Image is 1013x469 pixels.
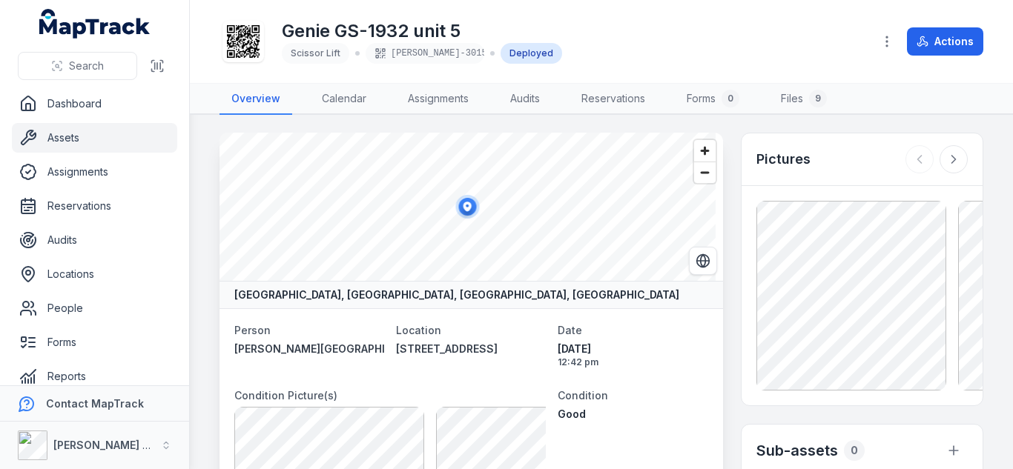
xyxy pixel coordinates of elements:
[366,43,484,64] div: [PERSON_NAME]-3015
[310,84,378,115] a: Calendar
[69,59,104,73] span: Search
[220,84,292,115] a: Overview
[220,133,716,281] canvas: Map
[12,293,177,323] a: People
[694,162,716,183] button: Zoom out
[756,149,811,170] h3: Pictures
[234,389,337,402] span: Condition Picture(s)
[558,342,707,368] time: 14/08/2025, 12:42:51 pm
[12,327,177,357] a: Forms
[46,397,144,410] strong: Contact MapTrack
[558,324,582,336] span: Date
[234,324,271,336] span: Person
[756,440,838,461] h2: Sub-assets
[12,225,177,255] a: Audits
[498,84,552,115] a: Audits
[501,43,562,64] div: Deployed
[694,140,716,162] button: Zoom in
[396,84,481,115] a: Assignments
[234,342,384,356] a: [PERSON_NAME][GEOGRAPHIC_DATA]
[558,342,707,356] span: [DATE]
[39,9,151,39] a: MapTrack
[12,157,177,187] a: Assignments
[844,440,865,461] div: 0
[558,408,586,420] span: Good
[12,191,177,221] a: Reservations
[722,90,739,107] div: 0
[282,19,562,43] h1: Genie GS-1932 unit 5
[570,84,657,115] a: Reservations
[53,439,156,451] strong: [PERSON_NAME] Air
[396,324,441,336] span: Location
[12,362,177,391] a: Reports
[809,90,827,107] div: 9
[558,356,707,368] span: 12:42 pm
[907,27,983,56] button: Actions
[689,247,717,275] button: Switch to Satellite View
[396,342,546,356] a: [STREET_ADDRESS]
[396,342,498,355] span: [STREET_ADDRESS]
[234,287,679,302] strong: [GEOGRAPHIC_DATA], [GEOGRAPHIC_DATA], [GEOGRAPHIC_DATA], [GEOGRAPHIC_DATA]
[12,89,177,119] a: Dashboard
[558,389,608,402] span: Condition
[12,259,177,289] a: Locations
[291,47,340,59] span: Scissor Lift
[12,123,177,153] a: Assets
[18,52,137,80] button: Search
[769,84,839,115] a: Files9
[675,84,751,115] a: Forms0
